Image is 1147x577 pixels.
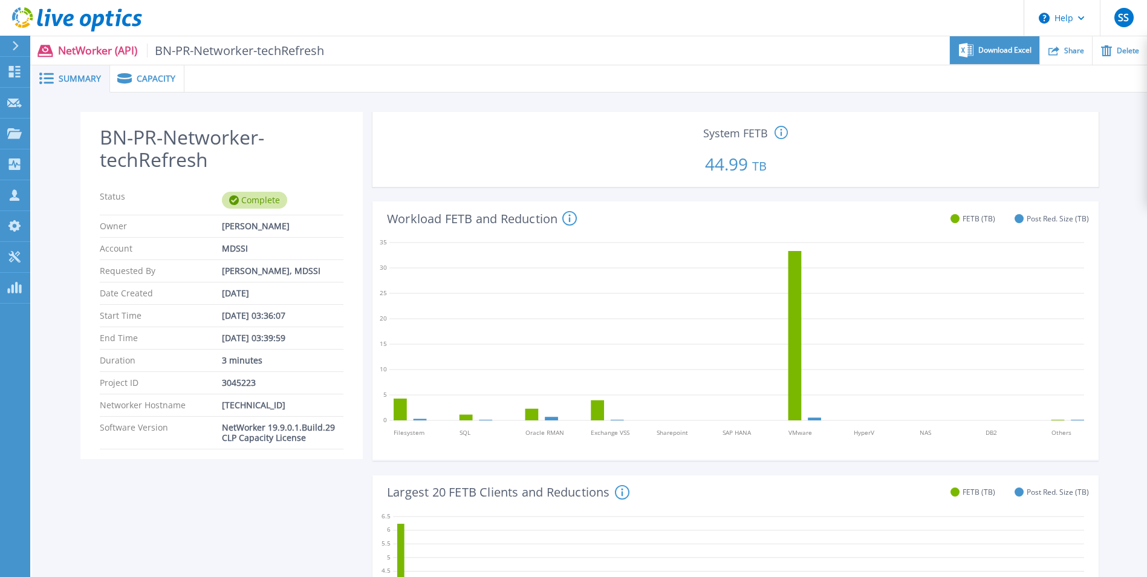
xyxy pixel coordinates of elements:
[147,44,325,57] span: BN-PR-Networker-techRefresh
[380,365,387,373] text: 10
[100,192,222,209] p: Status
[657,428,688,437] tspan: Sharepoint
[380,314,387,322] text: 20
[100,378,222,388] p: Project ID
[222,400,344,410] div: [TECHNICAL_ID]
[222,288,344,298] div: [DATE]
[986,428,997,437] tspan: DB2
[1118,13,1129,22] span: SS
[382,539,391,547] text: 5.5
[382,566,391,575] text: 4.5
[100,311,222,321] p: Start Time
[222,266,344,276] div: [PERSON_NAME], MDSSI
[222,221,344,231] div: [PERSON_NAME]
[703,128,768,139] span: System FETB
[380,288,387,297] text: 25
[752,158,767,174] span: TB
[100,356,222,365] p: Duration
[788,428,812,437] tspan: VMware
[222,333,344,343] div: [DATE] 03:39:59
[100,266,222,276] p: Requested By
[978,47,1032,54] span: Download Excel
[1027,487,1089,497] span: Post Red. Size (TB)
[723,428,752,437] tspan: SAP HANA
[394,428,424,437] tspan: Filesystem
[525,428,564,437] tspan: Oracle RMAN
[387,552,391,561] text: 5
[1027,214,1089,223] span: Post Red. Size (TB)
[222,311,344,321] div: [DATE] 03:36:07
[100,288,222,298] p: Date Created
[137,74,175,83] span: Capacity
[380,263,387,272] text: 30
[1064,47,1084,54] span: Share
[382,511,391,520] text: 6.5
[591,428,629,437] tspan: Exchange VSS
[920,428,931,437] tspan: NAS
[222,244,344,253] div: MDSSI
[963,214,995,223] span: FETB (TB)
[380,238,387,246] text: 35
[854,428,874,437] tspan: HyperV
[387,211,577,226] h4: Workload FETB and Reduction
[59,74,101,83] span: Summary
[460,428,470,437] tspan: SQL
[100,221,222,231] p: Owner
[387,525,391,533] text: 6
[1117,47,1139,54] span: Delete
[100,423,222,442] p: Software Version
[58,44,325,57] p: NetWorker (API)
[383,416,387,424] text: 0
[100,244,222,253] p: Account
[222,356,344,365] div: 3 minutes
[387,485,629,500] h4: Largest 20 FETB Clients and Reductions
[1051,428,1071,437] tspan: Others
[222,192,287,209] div: Complete
[100,333,222,343] p: End Time
[100,126,343,171] h2: BN-PR-Networker-techRefresh
[383,390,387,399] text: 5
[222,378,344,388] div: 3045223
[100,400,222,410] p: Networker Hostname
[963,487,995,497] span: FETB (TB)
[222,423,344,442] div: NetWorker 19.9.0.1.Build.29 CLP Capacity License
[380,339,387,348] text: 15
[377,141,1094,182] p: 44.99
